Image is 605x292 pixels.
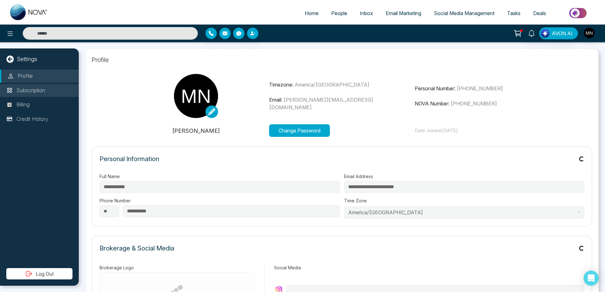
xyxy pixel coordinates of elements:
label: Social Media [274,264,584,271]
p: Settings [17,55,37,63]
p: Subscription [16,87,45,95]
label: Phone Number [100,197,340,204]
p: [PERSON_NAME] [123,126,269,135]
a: People [325,7,354,19]
span: Deals [533,10,546,16]
p: Profile [92,55,592,65]
span: Social Media Management [434,10,494,16]
span: America/Toronto [348,208,580,217]
label: Time Zone [344,197,584,204]
img: Nova CRM Logo [10,4,48,20]
a: Social Media Management [428,7,501,19]
span: [PERSON_NAME][EMAIL_ADDRESS][DOMAIN_NAME] [269,97,373,110]
a: Deals [527,7,552,19]
label: Brokerage Logo [100,264,255,271]
p: Brokerage & Social Media [100,244,174,253]
img: Market-place.gif [556,6,601,20]
a: Tasks [501,7,527,19]
p: Billing [16,101,30,109]
span: AVON AI [552,30,573,37]
span: Email Marketing [386,10,421,16]
span: Tasks [507,10,521,16]
p: Personal Information [100,154,159,164]
label: Full Name [100,173,340,180]
img: Lead Flow [541,29,550,38]
span: Inbox [360,10,373,16]
a: Home [298,7,325,19]
p: Email: [269,96,415,111]
span: Home [305,10,319,16]
span: People [331,10,347,16]
p: Credit History [16,115,48,123]
p: Date Joined: [DATE] [415,127,561,134]
a: Email Marketing [379,7,428,19]
a: Inbox [354,7,379,19]
span: America/[GEOGRAPHIC_DATA] [295,81,369,88]
label: Email Address [344,173,584,180]
p: NOVA Number: [415,100,561,107]
p: Profile [18,72,33,80]
button: Log Out [6,268,72,279]
div: Open Intercom Messenger [584,271,599,286]
button: AVON AI [539,27,578,39]
p: Personal Number: [415,85,561,92]
span: [PHONE_NUMBER] [451,100,497,107]
img: User Avatar [584,28,595,38]
span: [PHONE_NUMBER] [457,85,503,92]
p: Timezone: [269,81,415,88]
button: Change Password [269,124,330,137]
